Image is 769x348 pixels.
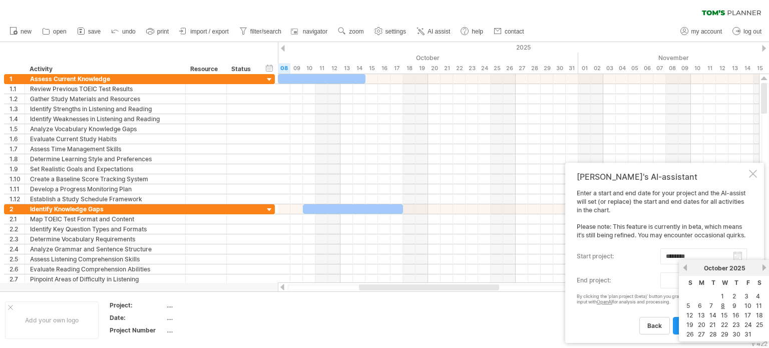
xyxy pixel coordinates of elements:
[157,28,169,35] span: print
[697,329,706,339] a: 27
[743,291,749,301] a: 3
[30,184,180,194] div: Develop a Progress Monitoring Plan
[666,63,678,74] div: Saturday, 8 November 2025
[591,63,603,74] div: Sunday, 2 November 2025
[755,301,763,310] a: 11
[720,291,725,301] a: 1
[708,320,717,329] a: 21
[428,28,450,35] span: AI assist
[30,84,180,94] div: Review Previous TOEIC Test Results
[10,74,25,84] div: 1
[349,28,363,35] span: zoom
[577,189,747,334] div: Enter a start and end date for your project and the AI-assist will set (or replace) the start and...
[757,279,761,286] span: Saturday
[528,63,541,74] div: Tuesday, 28 October 2025
[10,204,25,214] div: 2
[167,326,251,334] div: ....
[720,301,726,310] a: 8
[88,28,101,35] span: save
[681,264,689,271] a: previous
[743,320,753,329] a: 24
[378,63,391,74] div: Thursday, 16 October 2025
[10,134,25,144] div: 1.6
[720,320,729,329] a: 22
[616,63,628,74] div: Tuesday, 4 November 2025
[743,28,761,35] span: log out
[30,254,180,264] div: Assess Listening Comprehension Skills
[335,25,366,38] a: zoom
[688,279,692,286] span: Sunday
[289,25,330,38] a: navigator
[10,154,25,164] div: 1.8
[10,214,25,224] div: 2.1
[755,310,764,320] a: 18
[30,134,180,144] div: Evaluate Current Study Habits
[755,291,761,301] a: 4
[428,63,441,74] div: Monday, 20 October 2025
[577,172,747,182] div: [PERSON_NAME]'s AI-assistant
[597,299,612,304] a: OpenAI
[110,301,165,309] div: Project:
[741,63,753,74] div: Friday, 14 November 2025
[167,301,251,309] div: ....
[10,94,25,104] div: 1.2
[691,63,703,74] div: Monday, 10 November 2025
[416,63,428,74] div: Sunday, 19 October 2025
[628,63,641,74] div: Wednesday, 5 November 2025
[177,25,232,38] a: import / export
[491,63,503,74] div: Saturday, 25 October 2025
[647,322,662,329] span: back
[30,104,180,114] div: Identify Strengths in Listening and Reading
[691,28,722,35] span: my account
[109,25,139,38] a: undo
[685,310,694,320] a: 12
[144,25,172,38] a: print
[673,317,744,334] a: plan project (beta)
[21,28,32,35] span: new
[730,25,764,38] a: log out
[30,274,180,284] div: Pinpoint Areas of Difficulty in Listening
[720,310,728,320] a: 15
[10,144,25,154] div: 1.7
[414,25,453,38] a: AI assist
[491,25,527,38] a: contact
[731,329,741,339] a: 30
[755,320,764,329] a: 25
[751,340,767,347] div: v 422
[731,310,740,320] a: 16
[731,301,737,310] a: 9
[541,63,553,74] div: Wednesday, 29 October 2025
[10,234,25,244] div: 2.3
[10,184,25,194] div: 1.11
[10,164,25,174] div: 1.9
[328,63,340,74] div: Sunday, 12 October 2025
[697,301,703,310] a: 6
[10,84,25,94] div: 1.1
[303,28,327,35] span: navigator
[722,279,728,286] span: Wednesday
[478,63,491,74] div: Friday, 24 October 2025
[10,124,25,134] div: 1.5
[40,25,70,38] a: open
[728,63,741,74] div: Thursday, 13 November 2025
[678,63,691,74] div: Sunday, 9 November 2025
[743,310,752,320] a: 17
[708,301,714,310] a: 7
[30,214,180,224] div: Map TOEIC Test Format and Content
[653,63,666,74] div: Friday, 7 November 2025
[30,64,180,74] div: Activity
[10,104,25,114] div: 1.3
[760,264,768,271] a: next
[30,244,180,254] div: Analyze Grammar and Sentence Structure
[466,63,478,74] div: Thursday, 23 October 2025
[75,25,104,38] a: save
[743,301,752,310] a: 10
[10,174,25,184] div: 1.10
[678,25,725,38] a: my account
[278,63,290,74] div: Wednesday, 8 October 2025
[30,124,180,134] div: Analyze Vocabulary Knowledge Gaps
[685,301,691,310] a: 5
[566,63,578,74] div: Friday, 31 October 2025
[250,28,281,35] span: filter/search
[30,154,180,164] div: Determine Learning Style and Preferences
